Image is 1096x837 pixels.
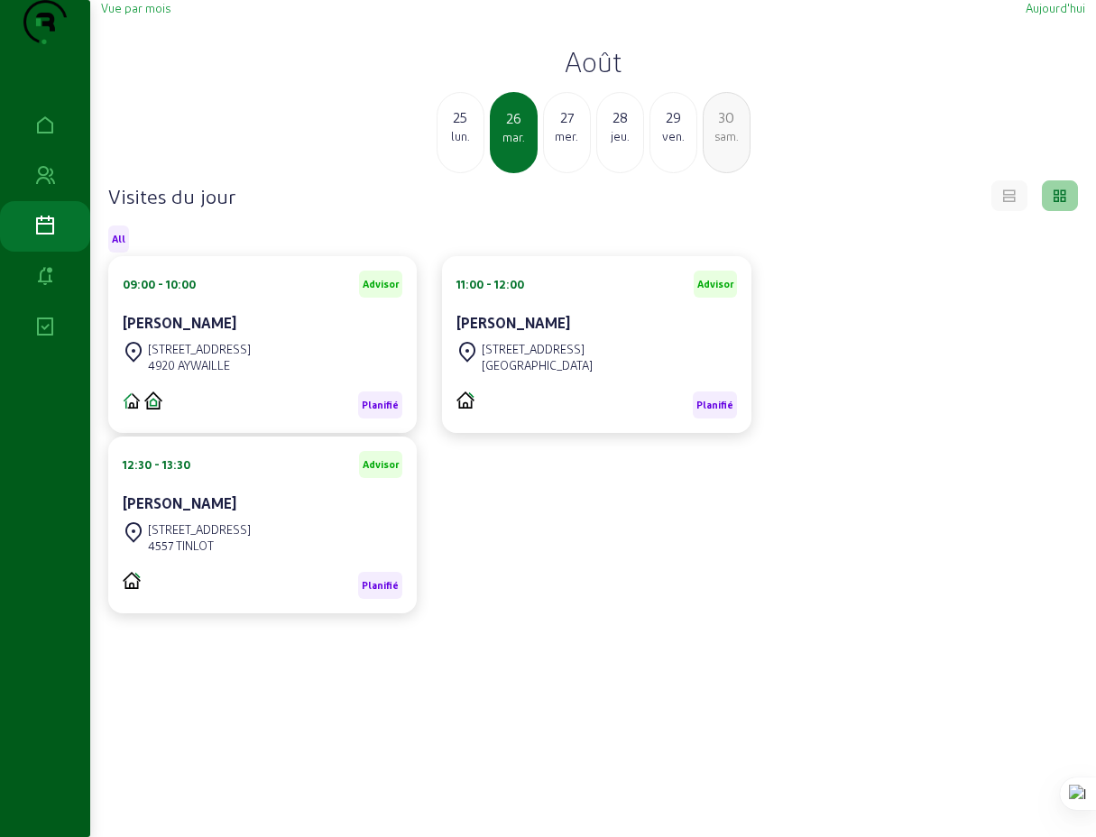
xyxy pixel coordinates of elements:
div: 11:00 - 12:00 [456,276,524,292]
div: 29 [650,106,696,128]
img: PVELEC [456,391,474,409]
div: ven. [650,128,696,144]
div: 4557 TINLOT [148,538,251,554]
span: All [112,233,125,245]
div: mar. [492,129,536,145]
h4: Visites du jour [108,183,235,208]
div: 4920 AYWAILLE [148,357,251,373]
div: [STREET_ADDRESS] [482,341,593,357]
div: 25 [437,106,484,128]
span: Planifié [362,399,399,411]
cam-card-title: [PERSON_NAME] [123,314,236,331]
span: Advisor [363,278,399,290]
div: 28 [597,106,643,128]
span: Aujourd'hui [1026,1,1085,14]
div: 12:30 - 13:30 [123,456,190,473]
div: 09:00 - 10:00 [123,276,196,292]
div: mer. [544,128,590,144]
div: [STREET_ADDRESS] [148,341,251,357]
img: CITI [144,391,162,409]
span: Planifié [362,579,399,592]
span: Advisor [697,278,733,290]
h2: Août [101,45,1085,78]
div: 30 [704,106,750,128]
cam-card-title: [PERSON_NAME] [456,314,570,331]
div: jeu. [597,128,643,144]
div: [GEOGRAPHIC_DATA] [482,357,593,373]
span: Planifié [696,399,733,411]
div: [STREET_ADDRESS] [148,521,251,538]
span: Advisor [363,458,399,471]
cam-card-title: [PERSON_NAME] [123,494,236,511]
div: lun. [437,128,484,144]
span: Vue par mois [101,1,170,14]
div: 26 [492,107,536,129]
img: PVELEC [123,572,141,589]
div: sam. [704,128,750,144]
div: 27 [544,106,590,128]
img: CIME [123,391,141,409]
